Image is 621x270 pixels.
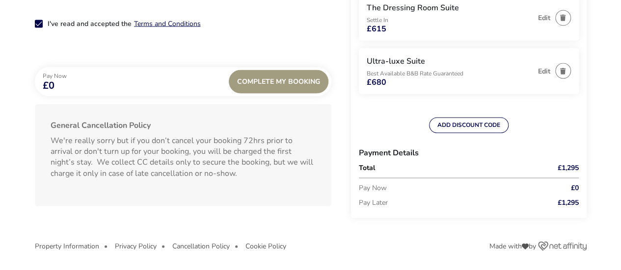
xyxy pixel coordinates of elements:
button: Cancellation Policy [172,243,230,250]
span: £1,295 [558,199,579,206]
h3: Ultra-luxe Suite [367,56,533,67]
h3: Payment Details [359,141,579,165]
span: £0 [571,185,579,192]
h3: The Dressing Room Suite [367,3,533,14]
span: Made with by [489,243,536,250]
p-checkbox: 2-term_condi [35,20,44,29]
div: Complete My Booking [229,70,328,94]
label: I've read and accepted the [48,21,132,27]
b: General Cancellation Policy [51,120,151,131]
p: Settle In [367,17,533,23]
span: Complete My Booking [237,78,320,85]
button: Privacy Policy [115,243,157,250]
p: Total [359,165,535,172]
p: Best Available B&B Rate Guaranteed [367,71,533,76]
button: ADD DISCOUNT CODE [429,118,509,133]
button: Cookie Policy [245,243,286,250]
button: Terms and Conditions [134,20,201,27]
button: Edit [538,14,550,22]
span: £615 [367,25,386,33]
p: We're really sorry but if you don’t cancel your booking 72hrs prior to arrival or don't turn up f... [51,131,316,183]
span: £1,295 [558,165,579,172]
span: £680 [367,78,386,86]
button: Edit [538,68,550,75]
p: Pay Now [43,73,67,79]
p: Pay Later [359,196,535,210]
button: Property Information [35,243,99,250]
span: £0 [43,81,67,91]
p: Pay Now [359,181,535,196]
